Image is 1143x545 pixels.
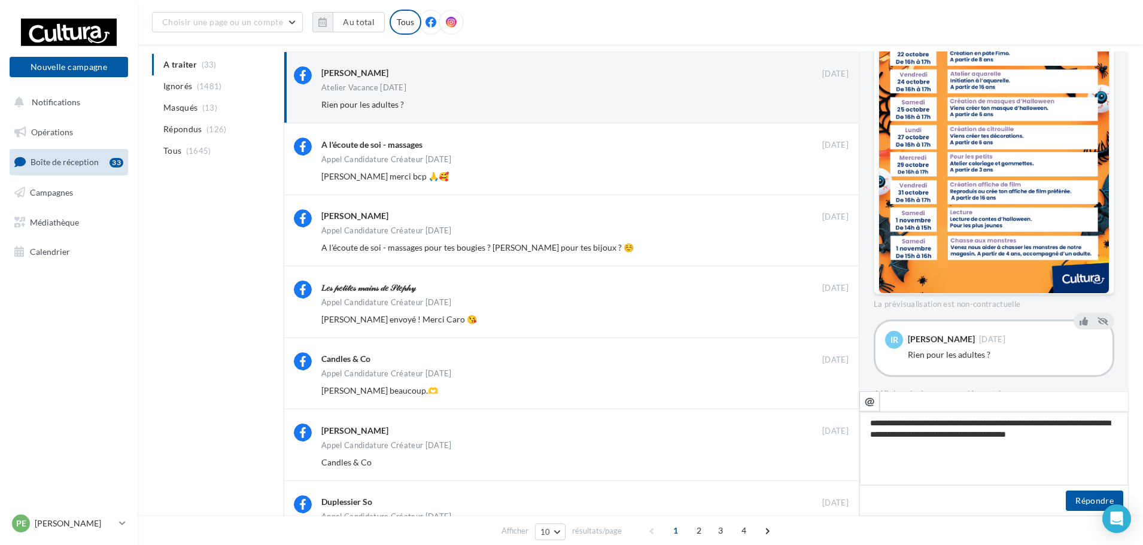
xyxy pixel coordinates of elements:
[321,67,388,79] div: [PERSON_NAME]
[822,498,849,509] span: [DATE]
[890,334,898,346] span: IR
[312,12,385,32] button: Au total
[321,156,452,163] div: Appel Candidature Créateur [DATE]
[206,124,227,134] span: (126)
[163,102,197,114] span: Masqués
[321,210,388,222] div: [PERSON_NAME]
[822,355,849,366] span: [DATE]
[186,146,211,156] span: (1645)
[535,523,566,540] button: 10
[1066,491,1123,511] button: Répondre
[822,426,849,437] span: [DATE]
[865,395,875,406] i: @
[10,57,128,77] button: Nouvelle campagne
[822,283,849,294] span: [DATE]
[7,149,130,175] a: Boîte de réception33
[1102,504,1131,533] div: Open Intercom Messenger
[197,81,222,91] span: (1481)
[321,385,438,395] span: [PERSON_NAME] beaucoup.🫶
[7,120,130,145] a: Opérations
[572,525,622,537] span: résultats/page
[321,99,404,109] span: Rien pour les adultes ?
[110,158,123,168] div: 33
[35,517,114,529] p: [PERSON_NAME]
[390,10,421,35] div: Tous
[321,282,416,294] div: 𝐿𝑒𝓈 𝓅𝑒𝓉𝒾𝓉𝑒𝓈 𝓂𝒶𝒾𝓃𝓈 𝒹𝑒 𝒮𝓉𝑒𝓅𝒽𝓎
[859,391,880,412] button: @
[152,12,303,32] button: Choisir une page ou un compte
[321,227,452,235] div: Appel Candidature Créateur [DATE]
[689,521,709,540] span: 2
[163,123,202,135] span: Répondus
[874,294,1114,310] div: La prévisualisation est non-contractuelle
[321,513,452,520] div: Appel Candidature Créateur [DATE]
[321,299,452,306] div: Appel Candidature Créateur [DATE]
[321,171,449,181] span: [PERSON_NAME] merci bcp 🙏🥰
[321,139,422,151] div: A l'écoute de soi - massages
[540,527,551,537] span: 10
[711,521,730,540] span: 3
[7,239,130,264] a: Calendrier
[822,69,849,80] span: [DATE]
[162,17,283,27] span: Choisir une page ou un compte
[30,217,79,227] span: Médiathèque
[32,97,80,107] span: Notifications
[202,103,217,112] span: (13)
[321,242,634,252] span: A l'écoute de soi - massages pour tes bougies ? [PERSON_NAME] pour tes bijoux ? ☺️
[333,12,385,32] button: Au total
[321,84,406,92] div: Atelier Vacance [DATE]
[979,336,1005,343] span: [DATE]
[30,187,73,197] span: Campagnes
[874,386,1010,401] button: Afficher 1 réponse supplémentaire
[822,212,849,223] span: [DATE]
[16,517,26,529] span: Pe
[321,457,372,467] span: Candles & Co
[321,370,452,377] div: Appel Candidature Créateur [DATE]
[321,425,388,437] div: [PERSON_NAME]
[7,180,130,205] a: Campagnes
[10,512,128,535] a: Pe [PERSON_NAME]
[501,525,528,537] span: Afficher
[31,127,73,137] span: Opérations
[31,157,99,167] span: Boîte de réception
[163,80,192,92] span: Ignorés
[734,521,753,540] span: 4
[321,442,452,449] div: Appel Candidature Créateur [DATE]
[666,521,685,540] span: 1
[30,246,70,257] span: Calendrier
[321,496,372,508] div: Duplessier So
[7,210,130,235] a: Médiathèque
[7,90,126,115] button: Notifications
[321,314,477,324] span: [PERSON_NAME] envoyé ! Merci Caro 😘
[908,335,975,343] div: [PERSON_NAME]
[321,353,370,365] div: Candles & Co
[822,140,849,151] span: [DATE]
[163,145,181,157] span: Tous
[908,349,1103,361] div: Rien pour les adultes ?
